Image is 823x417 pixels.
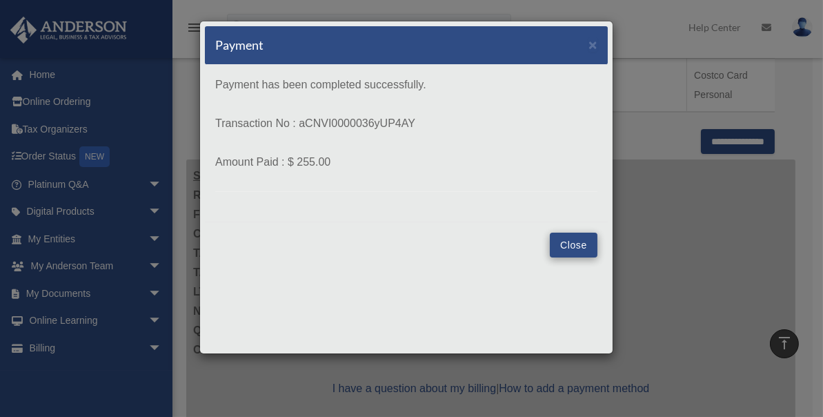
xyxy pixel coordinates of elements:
p: Transaction No : aCNVI0000036yUP4AY [215,114,597,133]
h5: Payment [215,37,264,54]
button: Close [550,233,597,258]
button: Close [588,37,597,52]
span: × [588,37,597,52]
p: Payment has been completed successfully. [215,75,597,95]
p: Amount Paid : $ 255.00 [215,153,597,172]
